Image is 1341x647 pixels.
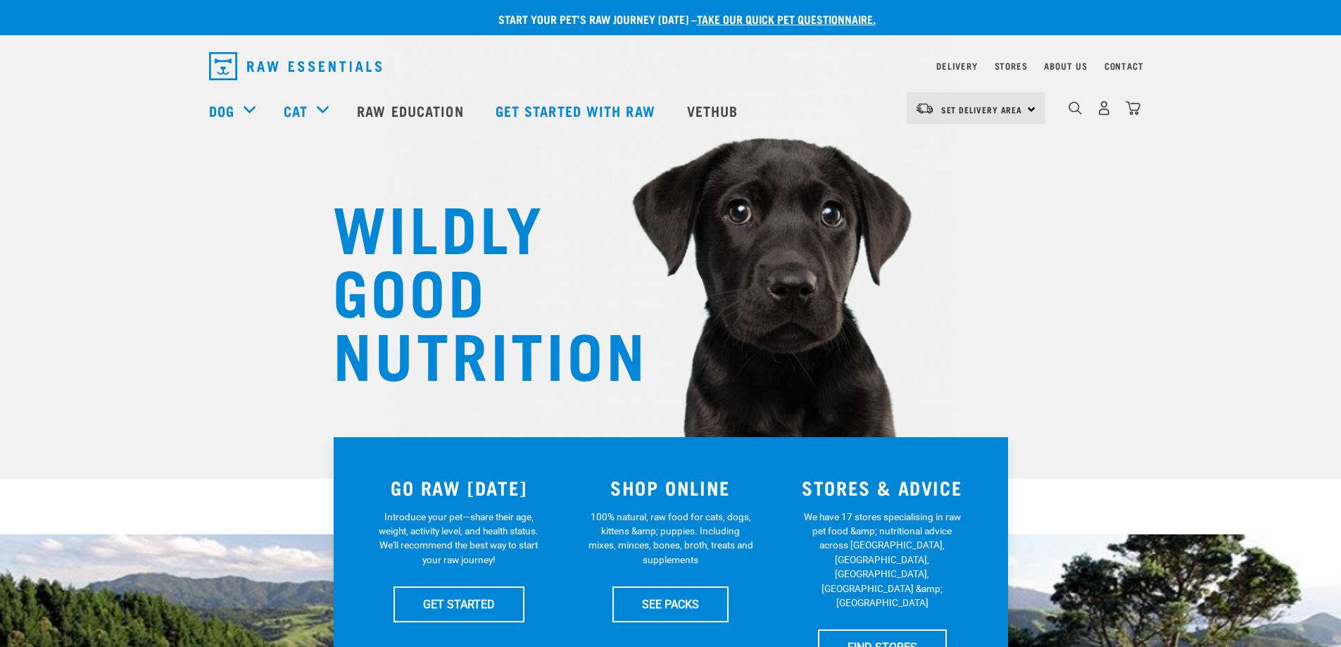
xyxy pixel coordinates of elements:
[1097,101,1112,115] img: user.png
[573,477,768,498] h3: SHOP ONLINE
[1044,63,1087,68] a: About Us
[209,100,234,121] a: Dog
[394,586,524,622] a: GET STARTED
[936,63,977,68] a: Delivery
[1104,63,1144,68] a: Contact
[915,102,934,115] img: van-moving.png
[1126,101,1140,115] img: home-icon@2x.png
[198,46,1144,86] nav: dropdown navigation
[343,82,481,139] a: Raw Education
[284,100,308,121] a: Cat
[612,586,729,622] a: SEE PACKS
[800,510,965,610] p: We have 17 stores specialising in raw pet food &amp; nutritional advice across [GEOGRAPHIC_DATA],...
[588,510,753,567] p: 100% natural, raw food for cats, dogs, kittens &amp; puppies. Including mixes, minces, bones, bro...
[941,107,1023,112] span: Set Delivery Area
[697,15,876,22] a: take our quick pet questionnaire.
[333,194,615,384] h1: WILDLY GOOD NUTRITION
[362,477,557,498] h3: GO RAW [DATE]
[785,477,980,498] h3: STORES & ADVICE
[481,82,673,139] a: Get started with Raw
[1069,101,1082,115] img: home-icon-1@2x.png
[673,82,756,139] a: Vethub
[376,510,541,567] p: Introduce your pet—share their age, weight, activity level, and health status. We'll recommend th...
[209,52,382,80] img: Raw Essentials Logo
[995,63,1028,68] a: Stores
